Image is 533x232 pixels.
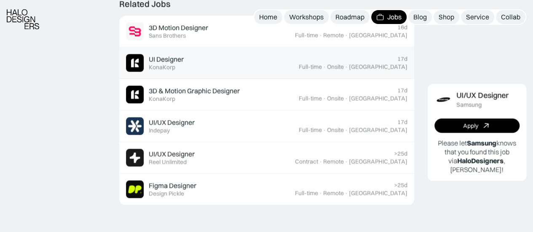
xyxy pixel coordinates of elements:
div: · [345,158,348,165]
div: [GEOGRAPHIC_DATA] [349,95,407,102]
div: 17d [397,55,407,62]
a: Job ImageUI/UX DesignerIndepay17dFull-time·Onsite·[GEOGRAPHIC_DATA] [119,110,414,142]
div: [GEOGRAPHIC_DATA] [349,126,407,133]
div: Home [259,13,277,21]
a: Jobs [371,10,407,24]
a: Home [254,10,282,24]
div: · [323,63,326,70]
p: Please let knows that you found this job via , [PERSON_NAME]! [434,139,520,174]
div: Onsite [327,126,344,133]
div: KonaKorp [149,95,175,102]
div: Remote [323,158,344,165]
div: Reel Unlimited [149,158,187,165]
img: Job Image [126,149,144,166]
div: >25d [394,181,407,189]
div: Full-time [295,32,318,39]
img: Job Image [126,22,144,40]
div: Sans Brothers [149,32,186,39]
div: · [323,95,326,102]
a: Job ImageFigma DesignerDesign Pickle>25dFull-time·Remote·[GEOGRAPHIC_DATA] [119,173,414,205]
div: Onsite [327,63,344,70]
div: Workshops [289,13,324,21]
div: Remote [323,189,344,197]
div: Shop [439,13,454,21]
div: [GEOGRAPHIC_DATA] [349,189,407,197]
div: UI/UX Designer [149,118,195,127]
div: Full-time [299,126,322,133]
div: Contract [295,158,318,165]
div: · [345,32,348,39]
div: UI Designer [149,55,184,64]
div: · [319,158,322,165]
div: [GEOGRAPHIC_DATA] [349,32,407,39]
div: 17d [397,118,407,125]
div: Onsite [327,95,344,102]
a: Roadmap [330,10,370,24]
div: 3D & Motion Graphic Designer [149,86,240,95]
b: HaloDesigners [457,157,504,165]
a: Shop [434,10,459,24]
div: Full-time [299,95,322,102]
div: Roadmap [335,13,364,21]
a: Job Image3D Motion DesignerSans Brothers16dFull-time·Remote·[GEOGRAPHIC_DATA] [119,16,414,47]
div: Design Pickle [149,190,184,197]
a: Workshops [284,10,329,24]
div: · [345,126,348,133]
a: Job Image3D & Motion Graphic DesignerKonaKorp17dFull-time·Onsite·[GEOGRAPHIC_DATA] [119,79,414,110]
img: Job Image [126,180,144,198]
div: Jobs [387,13,402,21]
b: Samsung [467,139,496,147]
div: KonaKorp [149,64,175,71]
div: Indepay [149,127,170,134]
a: Job ImageUI/UX DesignerReel Unlimited>25dContract·Remote·[GEOGRAPHIC_DATA] [119,142,414,173]
div: · [345,63,348,70]
div: UI/UX Designer [149,149,195,158]
div: 17d [397,87,407,94]
div: · [323,126,326,133]
div: UI/UX Designer [456,91,509,100]
div: Samsung [456,101,482,109]
img: Job Image [126,85,144,103]
a: Blog [408,10,432,24]
div: · [345,95,348,102]
div: Apply [463,123,478,130]
div: 16d [397,24,407,31]
a: Collab [496,10,525,24]
div: [GEOGRAPHIC_DATA] [349,63,407,70]
div: Remote [323,32,344,39]
div: Service [466,13,489,21]
a: Service [461,10,494,24]
img: Job Image [126,54,144,72]
div: >25d [394,150,407,157]
div: · [319,189,322,197]
div: Blog [413,13,427,21]
img: Job Image [434,91,452,109]
div: · [319,32,322,39]
div: Figma Designer [149,181,196,190]
div: Full-time [299,63,322,70]
a: Apply [434,119,520,133]
div: Collab [501,13,520,21]
div: [GEOGRAPHIC_DATA] [349,158,407,165]
div: · [345,189,348,197]
a: Job ImageUI DesignerKonaKorp17dFull-time·Onsite·[GEOGRAPHIC_DATA] [119,47,414,79]
div: Full-time [295,189,318,197]
div: 3D Motion Designer [149,23,208,32]
img: Job Image [126,117,144,135]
